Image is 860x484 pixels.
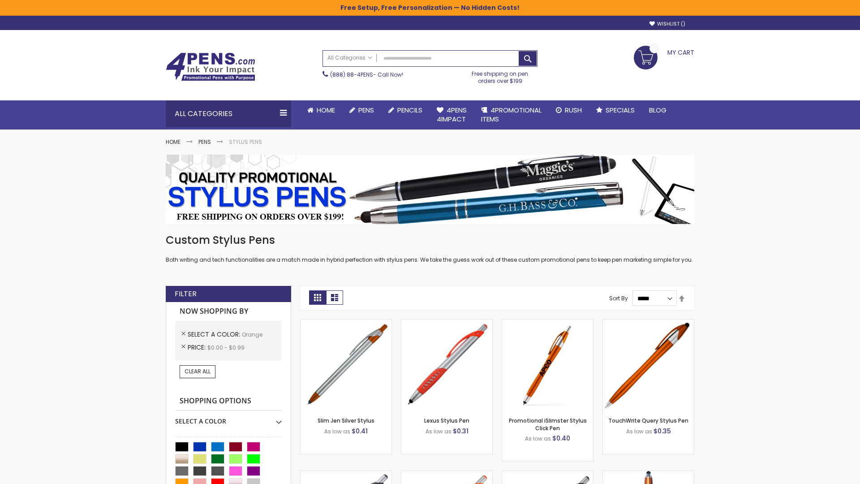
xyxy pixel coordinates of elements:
[300,100,342,120] a: Home
[481,105,542,124] span: 4PROMOTIONAL ITEMS
[474,100,549,130] a: 4PROMOTIONALITEMS
[589,100,642,120] a: Specials
[509,417,587,432] a: Promotional iSlimster Stylus Click Pen
[175,392,282,411] strong: Shopping Options
[323,51,377,65] a: All Categories
[424,417,469,424] a: Lexus Stylus Pen
[358,105,374,115] span: Pens
[207,344,245,351] span: $0.00 - $0.99
[565,105,582,115] span: Rush
[649,105,666,115] span: Blog
[188,330,242,339] span: Select A Color
[166,233,694,247] h1: Custom Stylus Pens
[327,54,372,61] span: All Categories
[642,100,674,120] a: Blog
[430,100,474,130] a: 4Pens4impact
[330,71,373,78] a: (888) 88-4PENS
[352,427,368,436] span: $0.41
[397,105,422,115] span: Pencils
[437,105,467,124] span: 4Pens 4impact
[626,428,652,435] span: As low as
[180,365,215,378] a: Clear All
[175,302,282,321] strong: Now Shopping by
[603,471,694,478] a: TouchWrite Command Stylus Pen-Orange
[609,294,628,302] label: Sort By
[301,320,391,411] img: Slim Jen Silver Stylus-Orange
[603,319,694,327] a: TouchWrite Query Stylus Pen-Orange
[603,320,694,411] img: TouchWrite Query Stylus Pen-Orange
[242,331,262,338] span: Orange
[608,417,688,424] a: TouchWrite Query Stylus Pen
[381,100,430,120] a: Pencils
[318,417,374,424] a: Slim Jen Silver Stylus
[330,71,403,78] span: - Call Now!
[426,428,451,435] span: As low as
[502,471,593,478] a: Lexus Metallic Stylus Pen-Orange
[301,319,391,327] a: Slim Jen Silver Stylus-Orange
[175,289,197,299] strong: Filter
[166,233,694,264] div: Both writing and tech functionalities are a match made in hybrid perfection with stylus pens. We ...
[525,435,551,442] span: As low as
[166,155,694,224] img: Stylus Pens
[401,471,492,478] a: Boston Silver Stylus Pen-Orange
[552,434,570,443] span: $0.40
[317,105,335,115] span: Home
[324,428,350,435] span: As low as
[175,411,282,426] div: Select A Color
[502,319,593,327] a: Promotional iSlimster Stylus Click Pen-Orange
[654,427,671,436] span: $0.35
[606,105,635,115] span: Specials
[301,471,391,478] a: Boston Stylus Pen-Orange
[166,100,291,127] div: All Categories
[166,52,255,81] img: 4Pens Custom Pens and Promotional Products
[401,320,492,411] img: Lexus Stylus Pen-Orange
[453,427,469,436] span: $0.31
[502,320,593,411] img: Promotional iSlimster Stylus Click Pen-Orange
[549,100,589,120] a: Rush
[309,290,326,305] strong: Grid
[342,100,381,120] a: Pens
[198,138,211,146] a: Pens
[229,138,262,146] strong: Stylus Pens
[401,319,492,327] a: Lexus Stylus Pen-Orange
[649,21,685,27] a: Wishlist
[185,367,211,375] span: Clear All
[166,138,181,146] a: Home
[188,343,207,352] span: Price
[463,67,538,85] div: Free shipping on pen orders over $199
